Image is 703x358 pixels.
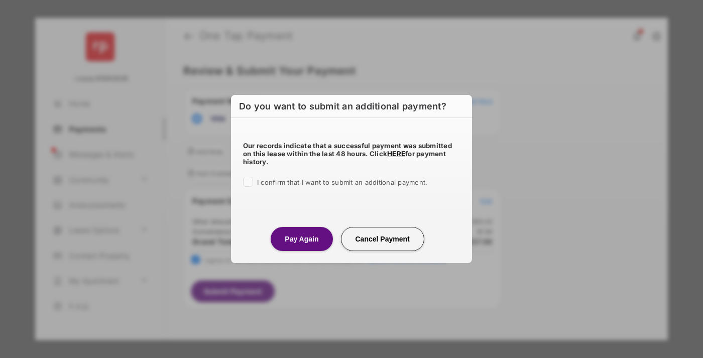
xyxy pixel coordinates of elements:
button: Pay Again [271,227,332,251]
span: I confirm that I want to submit an additional payment. [257,178,427,186]
a: HERE [387,150,405,158]
button: Cancel Payment [341,227,424,251]
h2: Do you want to submit an additional payment? [231,95,472,118]
h5: Our records indicate that a successful payment was submitted on this lease within the last 48 hou... [243,142,460,166]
